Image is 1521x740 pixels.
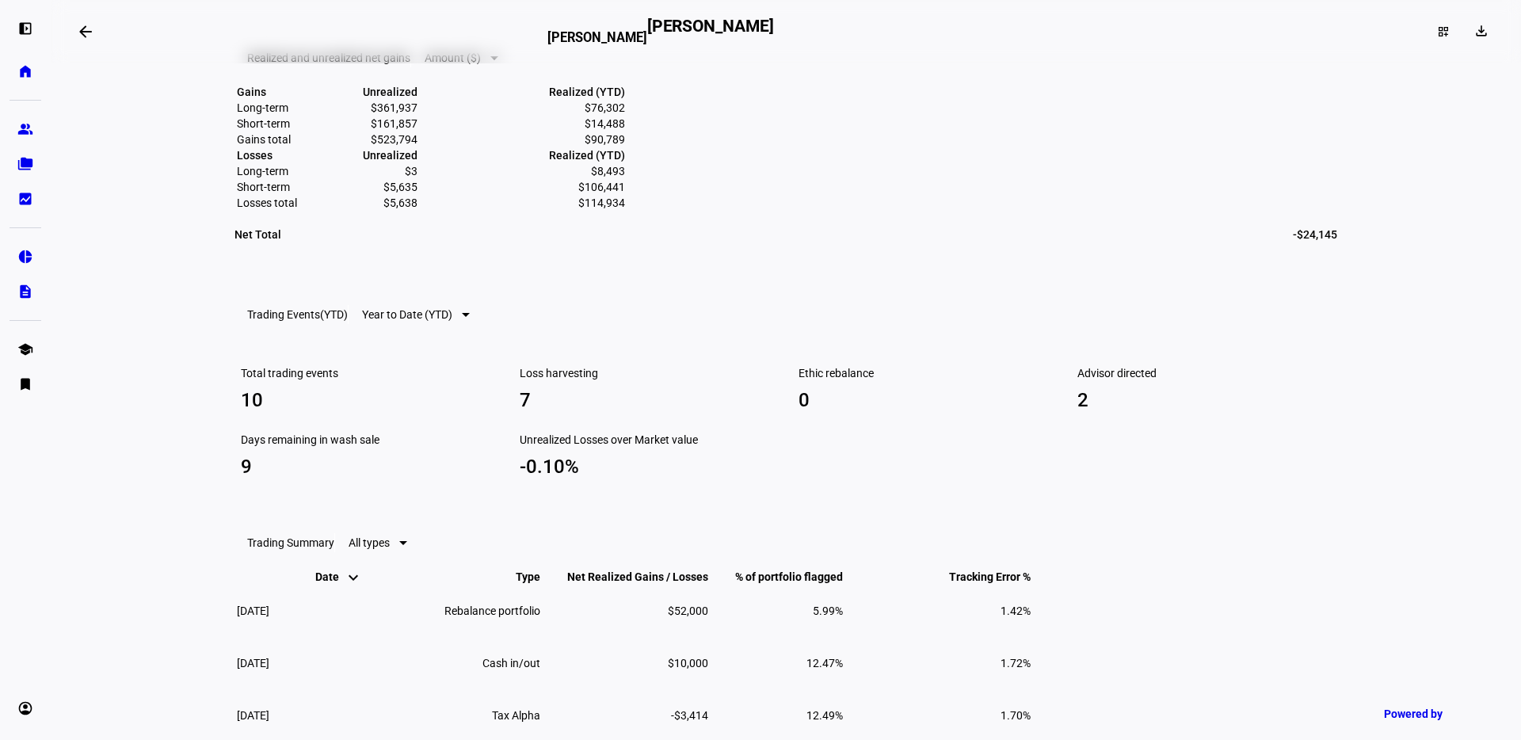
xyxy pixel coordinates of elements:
[247,308,348,321] h3: Trading Events
[17,21,33,36] eth-mat-symbol: left_panel_open
[647,17,774,46] h2: [PERSON_NAME]
[299,101,418,115] td: $361,937
[925,570,1031,583] span: Tracking Error %
[420,132,626,147] td: $90,789
[362,308,452,321] span: Year to Date (YTD)
[1001,709,1031,722] span: 1.70%
[237,101,288,114] span: Long-term
[10,183,41,215] a: bid_landscape
[1437,25,1450,38] mat-icon: dashboard_customize
[10,55,41,87] a: home
[17,121,33,137] eth-mat-symbol: group
[799,387,1052,413] div: 0
[806,657,843,669] span: 12.47%
[237,657,269,669] span: [DATE]
[420,101,626,115] td: $76,302
[543,570,708,583] span: Net Realized Gains / Losses
[492,570,540,583] span: Type
[299,196,418,210] td: $5,638
[10,113,41,145] a: group
[492,709,540,722] span: Tax Alpha
[668,657,708,669] span: $10,000
[671,709,708,722] span: -$3,414
[320,308,348,321] span: (YTD)
[420,180,626,194] td: $106,441
[420,85,626,99] td: Realized (YTD)
[668,605,708,617] span: $52,000
[1293,226,1337,243] span: -$24,145
[17,376,33,392] eth-mat-symbol: bookmark
[237,117,290,130] span: Short-term
[520,387,773,413] div: 7
[299,132,418,147] td: $523,794
[17,156,33,172] eth-mat-symbol: folder_copy
[237,165,288,177] span: Long-term
[237,196,297,209] span: Losses total
[17,284,33,299] eth-mat-symbol: description
[234,226,281,243] span: Net Total
[17,249,33,265] eth-mat-symbol: pie_chart
[315,570,363,583] span: Date
[420,148,626,162] td: Realized (YTD)
[420,196,626,210] td: $114,934
[17,341,33,357] eth-mat-symbol: school
[806,709,843,722] span: 12.49%
[237,133,291,146] span: Gains total
[10,276,41,307] a: description
[76,22,95,41] mat-icon: arrow_backwards
[299,180,418,194] td: $5,635
[299,164,418,178] td: $3
[1376,699,1497,728] a: Powered by
[482,657,540,669] span: Cash in/out
[813,605,843,617] span: 5.99%
[349,536,390,549] span: All types
[1077,387,1331,413] div: 2
[520,432,773,448] div: Unrealized Losses over Market value
[520,365,773,381] div: Loss harvesting
[1473,23,1489,39] mat-icon: download
[711,570,843,583] span: % of portfolio flagged
[299,148,418,162] td: Unrealized
[520,454,773,479] div: -0.10%
[299,116,418,131] td: $161,857
[444,605,540,617] span: Rebalance portfolio
[420,164,626,178] td: $8,493
[10,241,41,273] a: pie_chart
[241,432,494,448] div: Days remaining in wash sale
[299,85,418,99] td: Unrealized
[247,536,334,549] eth-data-table-title: Trading Summary
[241,365,494,381] div: Total trading events
[1001,605,1031,617] span: 1.42%
[799,365,1052,381] div: Ethic rebalance
[237,181,290,193] span: Short-term
[241,387,494,413] div: 10
[237,709,269,722] span: [DATE]
[241,454,494,479] div: 9
[1077,365,1331,381] div: Advisor directed
[236,148,298,162] td: Losses
[236,85,298,99] td: Gains
[10,148,41,180] a: folder_copy
[1001,657,1031,669] span: 1.72%
[17,700,33,716] eth-mat-symbol: account_circle
[17,191,33,207] eth-mat-symbol: bid_landscape
[344,568,363,587] mat-icon: keyboard_arrow_down
[237,605,269,617] span: [DATE]
[420,116,626,131] td: $14,488
[17,63,33,79] eth-mat-symbol: home
[547,30,647,45] h3: [PERSON_NAME]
